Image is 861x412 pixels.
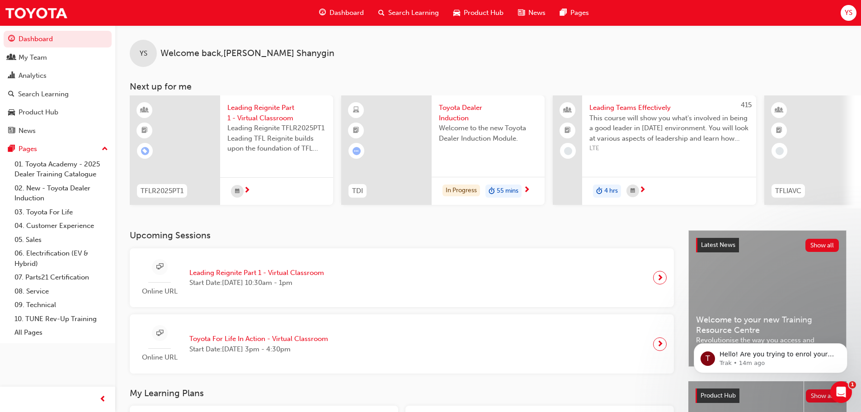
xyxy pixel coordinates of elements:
span: Toyota For Life In Action - Virtual Classroom [189,334,328,344]
span: learningResourceType_INSTRUCTOR_LED-icon [776,104,782,116]
a: guage-iconDashboard [312,4,371,22]
span: booktick-icon [353,125,359,137]
a: 03. Toyota For Life [11,205,112,219]
a: Latest NewsShow allWelcome to your new Training Resource CentreRevolutionise the way you access a... [688,230,847,367]
button: Pages [4,141,112,157]
a: 06. Electrification (EV & Hybrid) [11,246,112,270]
span: Leading Teams Effectively [589,103,749,113]
span: TFLR2025PT1 [141,186,183,196]
span: up-icon [102,143,108,155]
button: DashboardMy TeamAnalyticsSearch LearningProduct HubNews [4,29,112,141]
iframe: Intercom live chat [830,381,852,403]
span: booktick-icon [565,125,571,137]
div: My Team [19,52,47,63]
a: 09. Technical [11,298,112,312]
a: pages-iconPages [553,4,596,22]
img: Trak [5,3,68,23]
iframe: Intercom notifications message [680,324,861,388]
h3: Next up for me [115,81,861,92]
span: 4 hrs [604,186,618,196]
button: Show all [805,239,839,252]
span: calendar-icon [630,185,635,197]
span: Welcome back , [PERSON_NAME] Shanygin [160,48,334,59]
a: Online URLLeading Reignite Part 1 - Virtual ClassroomStart Date:[DATE] 10:30am - 1pm [137,256,667,300]
span: 1 [849,381,856,388]
a: 10. TUNE Rev-Up Training [11,312,112,326]
span: Online URL [137,352,182,363]
a: My Team [4,49,112,66]
span: TDI [352,186,363,196]
span: booktick-icon [141,125,148,137]
div: Product Hub [19,107,58,118]
span: Latest News [701,241,735,249]
span: Search Learning [388,8,439,18]
h3: Upcoming Sessions [130,230,674,241]
span: sessionType_ONLINE_URL-icon [156,328,163,339]
span: Leading Reignite TFLR2025PT1 Leading TFL Reignite builds upon the foundation of TFL Reignite, rea... [227,123,326,154]
span: car-icon [8,109,15,117]
span: 55 mins [497,186,518,196]
span: guage-icon [319,7,326,19]
span: prev-icon [99,394,106,405]
span: learningRecordVerb_ATTEMPT-icon [353,147,361,155]
span: Start Date: [DATE] 10:30am - 1pm [189,278,324,288]
a: Product HubShow all [696,388,839,403]
span: Leading Reignite Part 1 - Virtual Classroom [189,268,324,278]
a: All Pages [11,326,112,340]
h3: My Learning Plans [130,388,674,398]
span: search-icon [8,90,14,99]
a: news-iconNews [511,4,553,22]
span: sessionType_ONLINE_URL-icon [156,261,163,273]
span: Product Hub [464,8,503,18]
span: next-icon [657,338,663,350]
span: search-icon [378,7,385,19]
span: Leading Reignite Part 1 - Virtual Classroom [227,103,326,123]
span: Welcome to the new Toyota Dealer Induction Module. [439,123,537,143]
span: Toyota Dealer Induction [439,103,537,123]
a: Latest NewsShow all [696,238,839,252]
span: duration-icon [596,185,602,197]
a: 07. Parts21 Certification [11,270,112,284]
a: 02. New - Toyota Dealer Induction [11,181,112,205]
a: 08. Service [11,284,112,298]
span: YS [845,8,852,18]
a: car-iconProduct Hub [446,4,511,22]
a: Dashboard [4,31,112,47]
div: Search Learning [18,89,69,99]
a: 01. Toyota Academy - 2025 Dealer Training Catalogue [11,157,112,181]
span: next-icon [244,187,250,195]
a: TDIToyota Dealer InductionWelcome to the new Toyota Dealer Induction Module.In Progressduration-i... [341,95,545,205]
span: News [528,8,546,18]
div: News [19,126,36,136]
span: learningRecordVerb_NONE-icon [776,147,784,155]
a: Search Learning [4,86,112,103]
div: Pages [19,144,37,154]
span: TFLIAVC [775,186,801,196]
span: YS [140,48,147,59]
span: Dashboard [329,8,364,18]
span: Welcome to your new Training Resource Centre [696,315,839,335]
span: learningResourceType_ELEARNING-icon [353,104,359,116]
span: learningResourceType_INSTRUCTOR_LED-icon [141,104,148,116]
span: Start Date: [DATE] 3pm - 4:30pm [189,344,328,355]
a: Analytics [4,67,112,84]
span: Product Hub [701,392,736,399]
span: news-icon [518,7,525,19]
span: Pages [570,8,589,18]
a: Online URLToyota For Life In Action - Virtual ClassroomStart Date:[DATE] 3pm - 4:30pm [137,322,667,366]
span: next-icon [639,186,646,194]
span: news-icon [8,127,15,135]
a: search-iconSearch Learning [371,4,446,22]
a: News [4,123,112,139]
span: Online URL [137,286,182,297]
span: learningRecordVerb_ENROLL-icon [141,147,149,155]
div: Analytics [19,71,47,81]
span: car-icon [453,7,460,19]
span: LTE [589,143,749,154]
a: TFLR2025PT1Leading Reignite Part 1 - Virtual ClassroomLeading Reignite TFLR2025PT1 Leading TFL Re... [130,95,333,205]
